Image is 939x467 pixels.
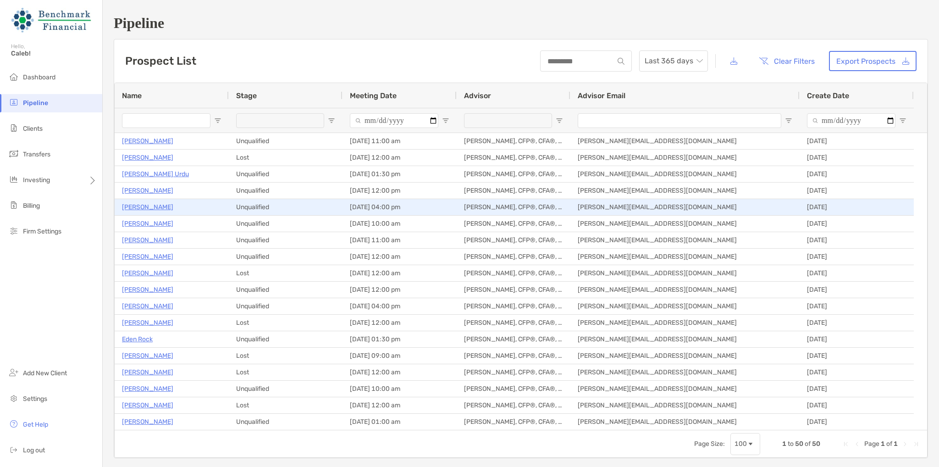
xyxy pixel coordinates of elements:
a: [PERSON_NAME] [122,218,173,229]
div: [PERSON_NAME], CFP®, CFA®, MSF [457,298,570,314]
div: Unqualified [229,232,342,248]
div: [DATE] 09:00 am [342,348,457,364]
div: [DATE] [800,249,914,265]
div: [DATE] [800,133,914,149]
span: Settings [23,395,47,403]
span: Name [122,91,142,100]
div: [DATE] [800,183,914,199]
img: logout icon [8,444,19,455]
div: Unqualified [229,282,342,298]
div: Unqualified [229,414,342,430]
div: [DATE] [800,397,914,413]
div: [PERSON_NAME][EMAIL_ADDRESS][DOMAIN_NAME] [570,249,800,265]
div: Unqualified [229,199,342,215]
div: Unqualified [229,133,342,149]
div: [PERSON_NAME][EMAIL_ADDRESS][DOMAIN_NAME] [570,397,800,413]
div: [PERSON_NAME][EMAIL_ADDRESS][DOMAIN_NAME] [570,348,800,364]
img: investing icon [8,174,19,185]
div: First Page [842,440,850,448]
p: [PERSON_NAME] [122,400,173,411]
a: [PERSON_NAME] [122,201,173,213]
a: [PERSON_NAME] [122,300,173,312]
a: [PERSON_NAME] [122,251,173,262]
div: [DATE] 04:00 pm [342,199,457,215]
div: [PERSON_NAME][EMAIL_ADDRESS][DOMAIN_NAME] [570,166,800,182]
button: Open Filter Menu [442,117,449,124]
div: [DATE] [800,265,914,281]
div: Page Size: [694,440,725,448]
p: [PERSON_NAME] [122,383,173,395]
span: Add New Client [23,369,67,377]
div: Lost [229,315,342,331]
img: pipeline icon [8,97,19,108]
div: [PERSON_NAME][EMAIL_ADDRESS][DOMAIN_NAME] [570,298,800,314]
span: Advisor Email [578,91,625,100]
div: [PERSON_NAME], CFP®, CFA®, MSF [457,232,570,248]
a: [PERSON_NAME] Urdu [122,168,189,180]
div: [PERSON_NAME], CFP®, CFA®, MSF [457,133,570,149]
span: 50 [795,440,803,448]
button: Open Filter Menu [556,117,563,124]
div: [PERSON_NAME], CFP®, CFA®, MSF [457,199,570,215]
input: Meeting Date Filter Input [350,113,438,128]
div: [DATE] 12:00 am [342,397,457,413]
span: Advisor [464,91,491,100]
div: [DATE] 01:00 am [342,414,457,430]
div: Unqualified [229,331,342,347]
div: [DATE] 12:00 pm [342,183,457,199]
div: [DATE] [800,414,914,430]
div: [PERSON_NAME], CFP®, CFA®, MSF [457,282,570,298]
button: Clear Filters [752,51,822,71]
span: to [788,440,794,448]
img: firm-settings icon [8,225,19,236]
div: Unqualified [229,166,342,182]
div: [PERSON_NAME][EMAIL_ADDRESS][DOMAIN_NAME] [570,265,800,281]
div: [DATE] 12:00 pm [342,282,457,298]
div: Previous Page [853,440,861,448]
span: Pipeline [23,99,48,107]
div: [DATE] 01:30 pm [342,166,457,182]
div: [DATE] 12:00 am [342,315,457,331]
a: [PERSON_NAME] [122,135,173,147]
div: [DATE] 01:30 pm [342,331,457,347]
img: add_new_client icon [8,367,19,378]
span: 1 [782,440,786,448]
img: input icon [618,58,624,65]
div: [PERSON_NAME][EMAIL_ADDRESS][DOMAIN_NAME] [570,331,800,347]
a: [PERSON_NAME] [122,284,173,295]
div: [PERSON_NAME][EMAIL_ADDRESS][DOMAIN_NAME] [570,199,800,215]
div: [DATE] [800,298,914,314]
div: [PERSON_NAME], CFP®, CFA®, MSF [457,265,570,281]
div: [PERSON_NAME][EMAIL_ADDRESS][DOMAIN_NAME] [570,364,800,380]
input: Advisor Email Filter Input [578,113,781,128]
p: Eden Rock [122,334,153,345]
a: [PERSON_NAME] [122,267,173,279]
div: Next Page [901,440,909,448]
div: [DATE] [800,166,914,182]
span: Dashboard [23,73,55,81]
div: Unqualified [229,298,342,314]
a: [PERSON_NAME] [122,234,173,246]
div: [PERSON_NAME], CFP®, CFA®, MSF [457,364,570,380]
div: [PERSON_NAME][EMAIL_ADDRESS][DOMAIN_NAME] [570,183,800,199]
div: [DATE] 11:00 am [342,133,457,149]
span: of [886,440,892,448]
div: [DATE] [800,232,914,248]
div: Unqualified [229,183,342,199]
span: 50 [812,440,820,448]
h1: Pipeline [114,15,928,32]
div: [DATE] [800,216,914,232]
div: 100 [735,440,747,448]
div: [DATE] 11:00 am [342,232,457,248]
p: [PERSON_NAME] [122,317,173,328]
div: Unqualified [229,381,342,397]
span: Caleb! [11,50,97,57]
span: 1 [894,440,898,448]
div: [DATE] 10:00 am [342,216,457,232]
p: [PERSON_NAME] [122,416,173,428]
p: [PERSON_NAME] [122,367,173,378]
